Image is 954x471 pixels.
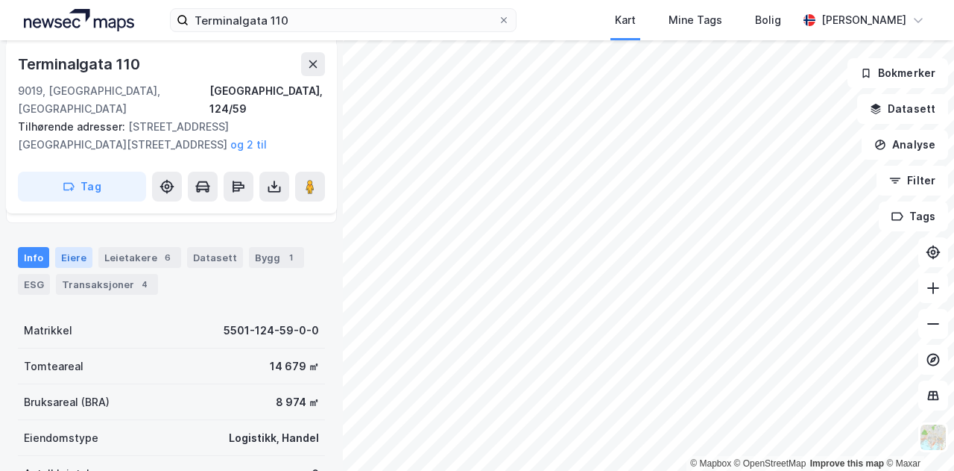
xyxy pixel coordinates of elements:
div: 6 [160,250,175,265]
div: 14 679 ㎡ [270,358,319,375]
button: Tags [879,202,948,231]
div: ESG [18,274,50,295]
div: Leietakere [98,247,181,268]
div: Kart [615,11,636,29]
div: Kontrollprogram for chat [879,399,954,471]
button: Bokmerker [847,58,948,88]
div: Datasett [187,247,243,268]
div: Mine Tags [669,11,722,29]
div: [STREET_ADDRESS][GEOGRAPHIC_DATA][STREET_ADDRESS] [18,118,313,154]
iframe: Chat Widget [879,399,954,471]
div: 1 [283,250,298,265]
a: Mapbox [690,458,731,469]
div: Logistikk, Handel [229,429,319,447]
img: logo.a4113a55bc3d86da70a041830d287a7e.svg [24,9,134,31]
button: Tag [18,172,146,202]
div: Bygg [249,247,304,268]
input: Søk på adresse, matrikkel, gårdeiere, leietakere eller personer [189,9,498,31]
a: OpenStreetMap [734,458,806,469]
span: Tilhørende adresser: [18,120,128,133]
div: Info [18,247,49,268]
button: Analyse [862,130,948,160]
div: Eiendomstype [24,429,98,447]
div: [GEOGRAPHIC_DATA], 124/59 [209,82,325,118]
div: Transaksjoner [56,274,158,295]
a: Improve this map [810,458,884,469]
div: Eiere [55,247,92,268]
div: Bruksareal (BRA) [24,393,110,411]
div: Tomteareal [24,358,83,375]
div: 9019, [GEOGRAPHIC_DATA], [GEOGRAPHIC_DATA] [18,82,209,118]
div: 8 974 ㎡ [276,393,319,411]
div: Matrikkel [24,322,72,340]
div: Terminalgata 110 [18,52,143,76]
div: 4 [137,277,152,292]
button: Datasett [857,94,948,124]
button: Filter [876,166,948,196]
div: [PERSON_NAME] [821,11,906,29]
div: 5501-124-59-0-0 [224,322,319,340]
div: Bolig [755,11,781,29]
